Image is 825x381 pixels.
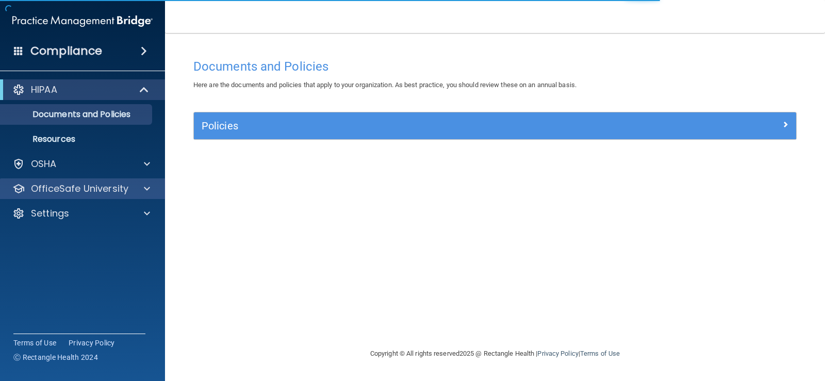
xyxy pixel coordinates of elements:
[31,84,57,96] p: HIPAA
[31,207,69,220] p: Settings
[307,337,683,370] div: Copyright © All rights reserved 2025 @ Rectangle Health | |
[31,158,57,170] p: OSHA
[31,183,128,195] p: OfficeSafe University
[12,84,150,96] a: HIPAA
[7,134,147,144] p: Resources
[580,350,620,357] a: Terms of Use
[193,81,576,89] span: Here are the documents and policies that apply to your organization. As best practice, you should...
[193,60,797,73] h4: Documents and Policies
[13,352,98,362] span: Ⓒ Rectangle Health 2024
[30,44,102,58] h4: Compliance
[12,207,150,220] a: Settings
[12,183,150,195] a: OfficeSafe University
[12,11,153,31] img: PMB logo
[537,350,578,357] a: Privacy Policy
[13,338,56,348] a: Terms of Use
[12,158,150,170] a: OSHA
[202,120,638,131] h5: Policies
[7,109,147,120] p: Documents and Policies
[202,118,788,134] a: Policies
[69,338,115,348] a: Privacy Policy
